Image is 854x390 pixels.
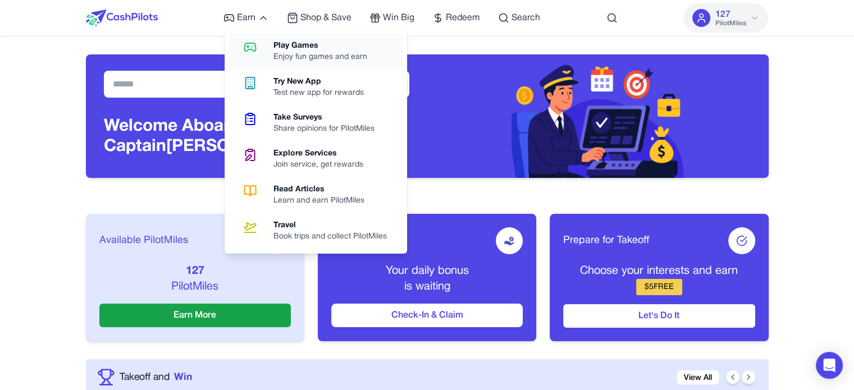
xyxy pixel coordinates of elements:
span: is waiting [404,282,450,292]
div: Play Games [273,40,376,52]
span: Search [512,11,540,25]
a: Win Big [369,11,414,25]
p: Choose your interests and earn [563,263,755,279]
p: Your daily bonus [331,263,523,279]
span: 127 [715,8,730,21]
span: PilotMiles [715,19,746,28]
div: Take Surveys [273,112,383,123]
button: Earn More [99,304,291,327]
a: Read ArticlesLearn and earn PilotMiles [229,177,403,213]
a: TravelBook trips and collect PilotMiles [229,213,403,249]
h3: Welcome Aboard, Captain [PERSON_NAME]! [104,117,409,157]
a: View All [677,370,719,384]
img: Header decoration [512,54,684,178]
a: Try New AppTest new app for rewards [229,70,403,105]
div: Book trips and collect PilotMiles [273,231,396,242]
a: Play GamesEnjoy fun games and earn [229,34,403,70]
div: Learn and earn PilotMiles [273,195,373,207]
button: Let's Do It [563,304,755,328]
div: Open Intercom Messenger [816,352,843,379]
div: Read Articles [273,184,373,195]
a: Take SurveysShare opinions for PilotMiles [229,105,403,141]
div: Share opinions for PilotMiles [273,123,383,135]
span: Win Big [383,11,414,25]
img: CashPilots Logo [86,10,158,26]
div: Enjoy fun games and earn [273,52,376,63]
button: 127PilotMiles [683,3,768,33]
a: Explore ServicesJoin service, get rewards [229,141,403,177]
span: Earn [237,11,255,25]
p: 127 [99,263,291,279]
p: PilotMiles [99,279,291,295]
a: Search [498,11,540,25]
div: Join service, get rewards [273,159,372,171]
div: Test new app for rewards [273,88,373,99]
a: Shop & Save [287,11,351,25]
div: Travel [273,220,396,231]
span: Takeoff and [120,370,170,384]
div: $ 5 FREE [636,279,682,295]
div: Explore Services [273,148,372,159]
a: Earn [223,11,269,25]
span: Available PilotMiles [99,233,188,249]
span: Redeem [446,11,480,25]
a: Takeoff andWin [120,370,192,384]
img: receive-dollar [504,235,515,246]
div: Try New App [273,76,373,88]
a: Redeem [432,11,480,25]
span: Prepare for Takeoff [563,233,649,249]
button: Check-In & Claim [331,304,523,327]
span: Win [174,370,192,384]
span: Shop & Save [300,11,351,25]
